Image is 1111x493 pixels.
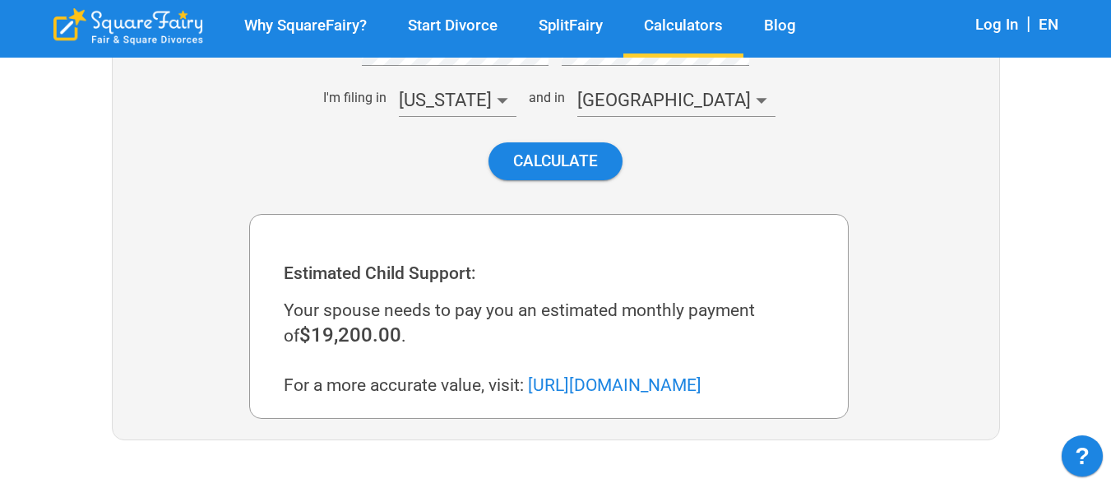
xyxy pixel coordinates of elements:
[488,142,623,179] button: Calculate
[224,16,387,35] a: Why SquareFairy?
[53,8,203,45] div: SquareFairy Logo
[299,323,401,346] span: $19,200.00
[399,84,516,118] div: [US_STATE]
[518,16,623,35] a: SplitFairy
[528,375,701,395] a: [URL][DOMAIN_NAME]
[1039,15,1058,37] div: EN
[1018,13,1039,34] span: |
[975,16,1018,34] a: Log In
[623,16,743,35] a: Calculators
[743,16,817,35] a: Blog
[284,261,827,286] div: Estimated Child Support:
[387,16,518,35] a: Start Divorce
[284,298,827,398] div: Your spouse needs to pay you an estimated monthly payment of . For a more accurate value, visit:
[577,84,775,118] div: [GEOGRAPHIC_DATA]
[1053,427,1111,493] iframe: JSD widget
[323,90,387,105] div: I'm filing in
[529,90,565,105] div: and in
